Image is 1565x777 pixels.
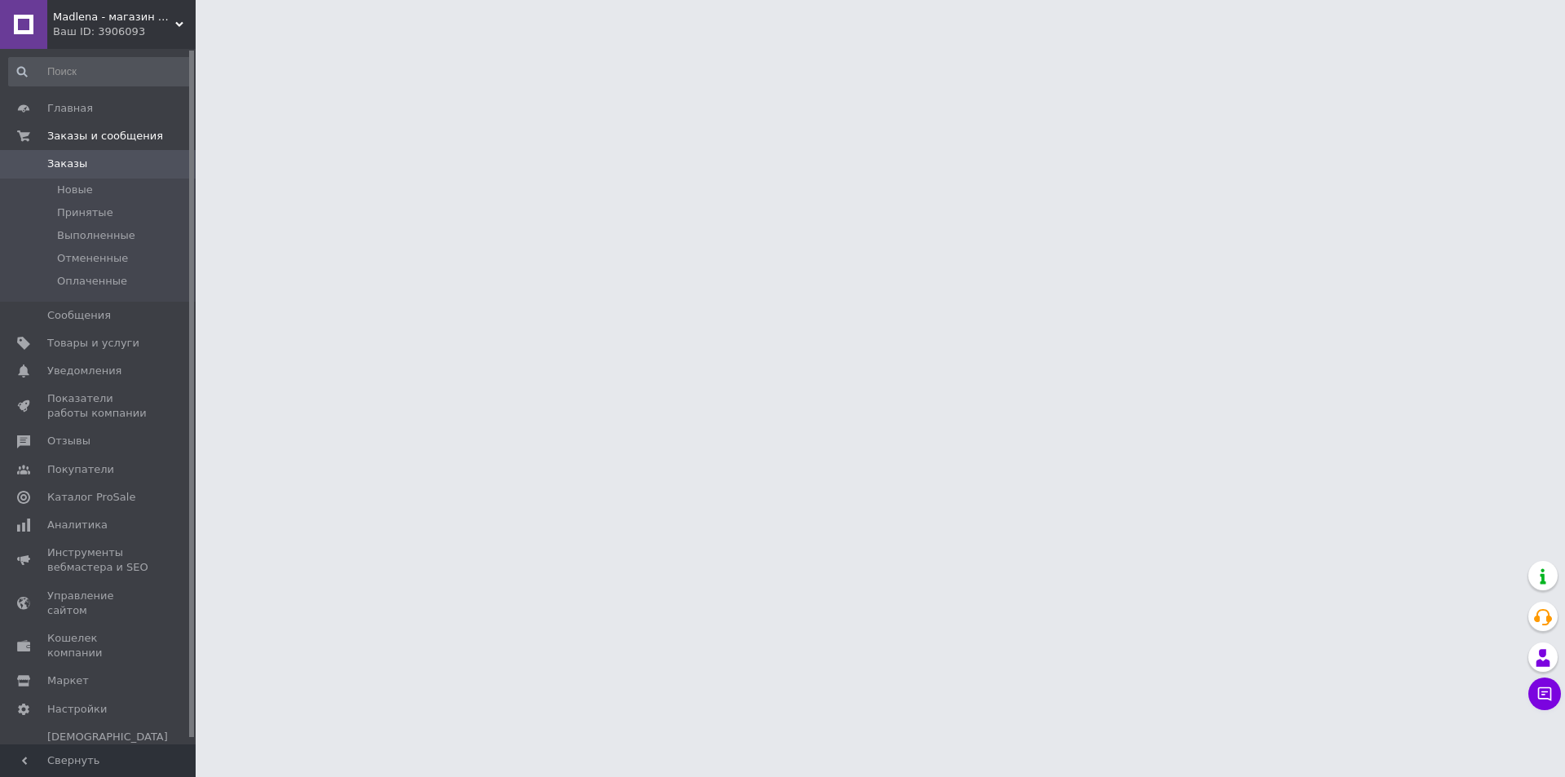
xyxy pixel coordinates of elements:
[47,631,151,660] span: Кошелек компании
[47,673,89,688] span: Маркет
[47,157,87,171] span: Заказы
[57,205,113,220] span: Принятые
[57,251,128,266] span: Отмененные
[47,129,163,143] span: Заказы и сообщения
[47,336,139,351] span: Товары и услуги
[47,589,151,618] span: Управление сайтом
[47,101,93,116] span: Главная
[47,702,107,717] span: Настройки
[53,24,196,39] div: Ваш ID: 3906093
[57,228,135,243] span: Выполненные
[47,518,108,532] span: Аналитика
[53,10,175,24] span: Madlena - магазин женской одежды
[47,545,151,575] span: Инструменты вебмастера и SEO
[8,57,192,86] input: Поиск
[1528,678,1561,710] button: Чат с покупателем
[47,308,111,323] span: Сообщения
[47,490,135,505] span: Каталог ProSale
[47,391,151,421] span: Показатели работы компании
[57,274,127,289] span: Оплаченные
[47,364,121,378] span: Уведомления
[57,183,93,197] span: Новые
[47,462,114,477] span: Покупатели
[47,434,90,448] span: Отзывы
